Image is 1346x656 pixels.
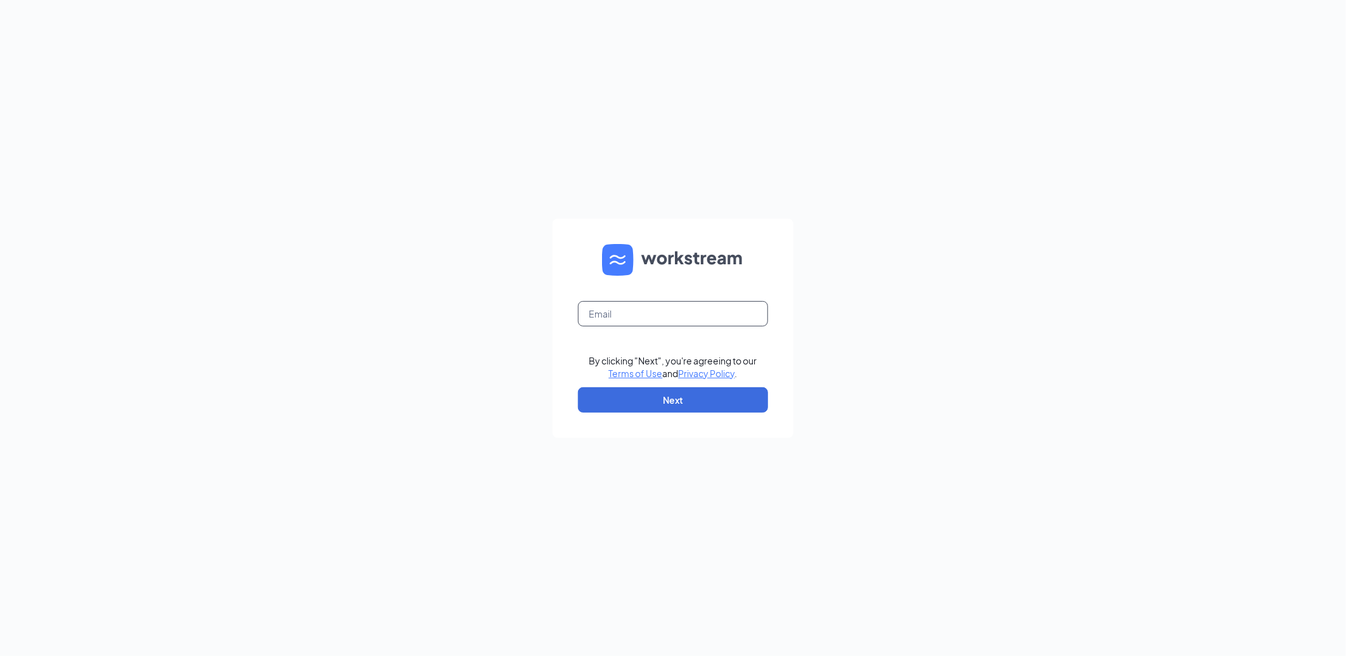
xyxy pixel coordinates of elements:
input: Email [578,301,768,326]
div: By clicking "Next", you're agreeing to our and . [589,354,757,380]
button: Next [578,387,768,413]
a: Privacy Policy [679,368,735,379]
img: WS logo and Workstream text [602,244,744,276]
a: Terms of Use [609,368,663,379]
